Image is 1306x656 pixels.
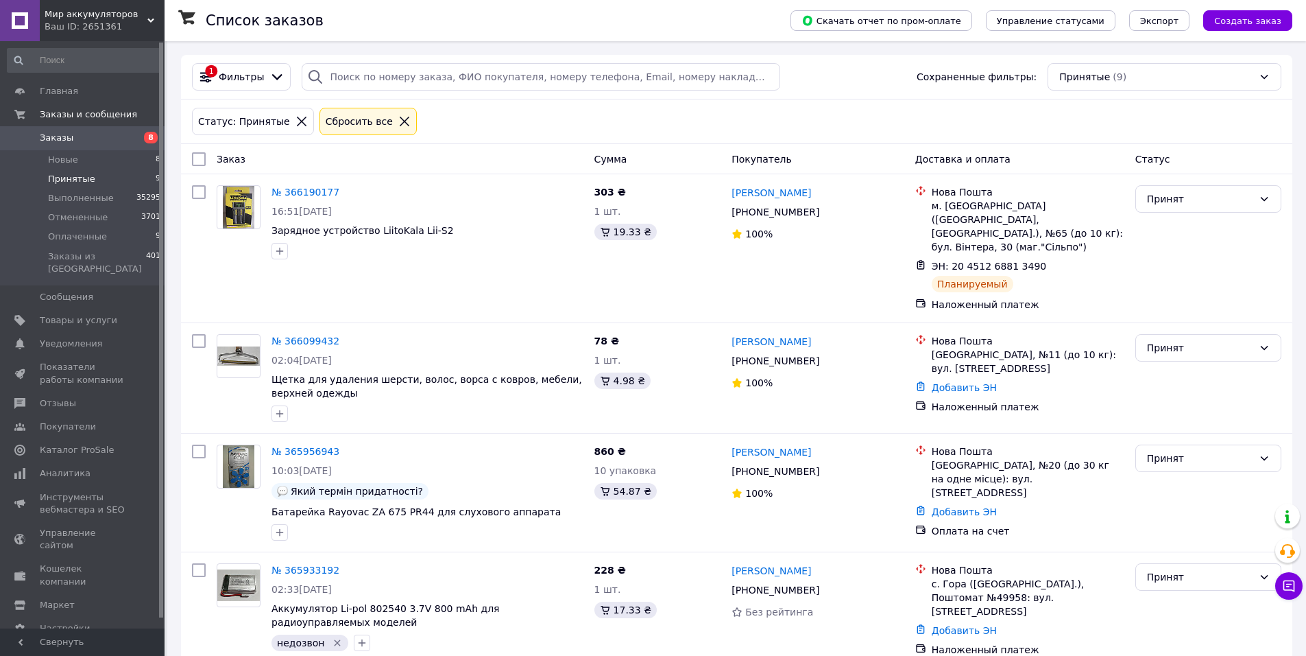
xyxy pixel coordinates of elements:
[223,186,255,229] img: Фото товару
[986,10,1115,31] button: Управление статусами
[1059,70,1110,84] span: Принятые
[40,85,78,97] span: Главная
[156,154,160,166] span: 8
[932,199,1124,254] div: м. [GEOGRAPHIC_DATA] ([GEOGRAPHIC_DATA], [GEOGRAPHIC_DATA].), №65 (до 10 кг): бул. Вінтера, 30 (м...
[223,445,255,488] img: Фото товару
[932,506,997,517] a: Добавить ЭН
[1214,16,1281,26] span: Создать заказ
[271,565,339,576] a: № 365933192
[731,154,792,165] span: Покупатель
[594,154,627,165] span: Сумма
[745,488,773,499] span: 100%
[1147,340,1253,355] div: Принят
[594,224,657,240] div: 19.33 ₴
[997,16,1104,26] span: Управление статусами
[932,276,1013,292] div: Планируемый
[271,465,332,476] span: 10:03[DATE]
[40,421,96,433] span: Покупатели
[594,483,657,500] div: 54.87 ₴
[271,187,339,198] a: № 366190177
[594,465,657,476] span: 10 упаковка
[40,563,127,587] span: Кошелек компании
[156,231,160,243] span: 9
[1129,10,1189,31] button: Экспорт
[594,355,621,366] span: 1 шт.
[40,622,90,635] span: Настройки
[917,70,1037,84] span: Сохраненные фильтры:
[195,114,293,129] div: Статус: Принятые
[48,211,108,224] span: Отмененные
[594,446,626,457] span: 860 ₴
[332,637,343,648] svg: Удалить метку
[7,48,162,73] input: Поиск
[729,462,822,481] div: [PHONE_NUMBER]
[932,334,1124,348] div: Нова Пошта
[932,400,1124,414] div: Наложенный платеж
[801,14,961,27] span: Скачать отчет по пром-оплате
[594,187,626,198] span: 303 ₴
[217,347,260,365] img: Фото товару
[40,599,75,611] span: Маркет
[277,486,288,497] img: :speech_balloon:
[271,603,500,628] a: Аккумулятор Li-pol 802540 3.7V 800 mAh для радиоуправляемых моделей
[271,374,582,399] a: Щетка для удаления шерсти, волос, ворса с ковров, мебели, верхней одежды
[932,382,997,393] a: Добавить ЭН
[594,336,619,347] span: 78 ₴
[40,291,93,303] span: Сообщения
[217,334,261,378] a: Фото товару
[217,563,261,607] a: Фото товару
[932,625,997,636] a: Добавить ЭН
[731,335,811,349] a: [PERSON_NAME]
[40,491,127,516] span: Инструменты вебмастера и SEO
[40,338,102,350] span: Уведомления
[48,231,107,243] span: Оплаченные
[1203,10,1292,31] button: Создать заказ
[136,192,160,204] span: 35295
[1147,191,1253,207] div: Принят
[291,486,423,497] span: Який термін придатності?
[745,229,773,239] span: 100%
[594,373,651,389] div: 4.98 ₴
[932,185,1124,199] div: Нова Пошта
[932,261,1047,272] span: ЭН: 20 4512 6881 3490
[45,21,165,33] div: Ваш ID: 2651361
[731,186,811,200] a: [PERSON_NAME]
[40,444,114,456] span: Каталог ProSale
[1147,570,1253,585] div: Принят
[48,154,78,166] span: Новые
[1147,451,1253,466] div: Принят
[731,445,811,459] a: [PERSON_NAME]
[1275,572,1303,600] button: Чат с покупателем
[271,355,332,366] span: 02:04[DATE]
[271,584,332,595] span: 02:33[DATE]
[217,445,261,489] a: Фото товару
[729,581,822,600] div: [PHONE_NUMBER]
[40,361,127,386] span: Показатели работы компании
[932,524,1124,538] div: Оплата на счет
[141,211,160,224] span: 3701
[144,132,158,143] span: 8
[932,445,1124,458] div: Нова Пошта
[594,584,621,595] span: 1 шт.
[271,336,339,347] a: № 366099432
[217,185,261,229] a: Фото товару
[932,298,1124,312] div: Наложенный платеж
[731,564,811,578] a: [PERSON_NAME]
[271,506,561,517] a: Батарейка Rayovac ZA 675 PR44 для слухового аппарата
[1189,14,1292,25] a: Создать заказ
[1113,71,1126,82] span: (9)
[932,458,1124,500] div: [GEOGRAPHIC_DATA], №20 (до 30 кг на одне місце): вул. [STREET_ADDRESS]
[323,114,396,129] div: Сбросить все
[146,250,160,275] span: 401
[40,397,76,410] span: Отзывы
[40,132,73,144] span: Заказы
[217,154,245,165] span: Заказ
[594,206,621,217] span: 1 шт.
[219,70,264,84] span: Фильтры
[1140,16,1178,26] span: Экспорт
[745,607,813,618] span: Без рейтинга
[729,202,822,222] div: [PHONE_NUMBER]
[40,108,137,121] span: Заказы и сообщения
